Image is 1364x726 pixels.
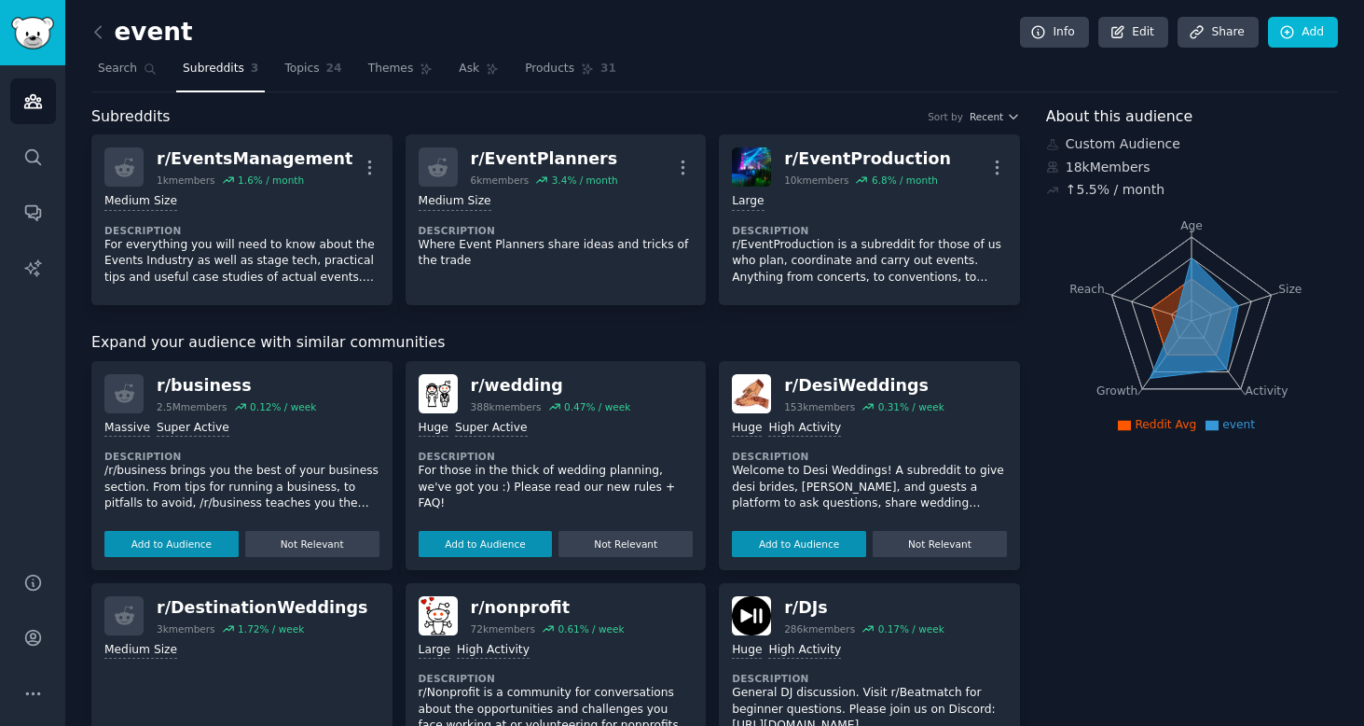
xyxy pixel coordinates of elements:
div: r/ nonprofit [471,596,625,620]
a: Topics24 [278,54,348,92]
div: High Activity [768,642,841,660]
img: EventProduction [732,147,771,187]
div: Medium Size [419,193,491,211]
img: GummySearch logo [11,17,54,49]
dt: Description [732,450,1007,463]
a: Add [1268,17,1338,49]
div: ↑ 5.5 % / month [1066,180,1164,200]
span: 24 [326,61,342,77]
div: Medium Size [104,193,177,211]
div: Large [732,193,764,211]
p: Welcome to Desi Weddings! A subreddit to give desi brides, [PERSON_NAME], and guests a platform t... [732,463,1007,512]
img: DJs [732,596,771,635]
div: r/ EventPlanners [471,147,618,171]
span: Ask [459,61,479,77]
dt: Description [419,672,694,685]
span: Themes [368,61,414,77]
a: Ask [452,54,505,92]
button: Not Relevant [245,531,379,557]
dt: Description [732,224,1007,237]
div: r/ business [157,374,316,398]
span: Expand your audience with similar communities [91,331,445,355]
div: r/ wedding [471,374,631,398]
a: EventProductionr/EventProduction10kmembers6.8% / monthLargeDescriptionr/EventProduction is a subr... [719,134,1020,305]
img: wedding [419,374,458,413]
div: r/ DestinationWeddings [157,596,367,620]
div: 1k members [157,174,215,187]
div: 6k members [471,174,530,187]
div: 6.8 % / month [872,174,938,187]
div: 10k members [784,174,848,187]
div: 0.47 % / week [564,400,630,413]
span: Search [98,61,137,77]
div: Massive [104,420,150,438]
dt: Description [104,224,379,237]
p: For everything you will need to know about the Events Industry as well as stage tech, practical t... [104,237,379,286]
dt: Description [732,672,1007,685]
button: Add to Audience [104,531,239,557]
div: 0.31 % / week [878,400,944,413]
div: 18k Members [1046,158,1338,177]
span: Subreddits [91,105,171,129]
div: Medium Size [104,642,177,660]
span: 3 [251,61,259,77]
img: nonprofit [419,596,458,635]
tspan: Age [1180,219,1203,232]
div: 286k members [784,622,855,635]
div: r/ EventProduction [784,147,951,171]
button: Add to Audience [419,531,553,557]
div: High Activity [457,642,530,660]
div: Large [419,642,450,660]
dt: Description [419,450,694,463]
button: Recent [970,110,1020,123]
div: 1.72 % / week [238,622,304,635]
span: Subreddits [183,61,244,77]
p: For those in the thick of wedding planning, we've got you :) Please read our new rules + FAQ! [419,463,694,512]
dt: Description [104,450,379,463]
div: 0.61 % / week [558,622,624,635]
span: 31 [600,61,616,77]
p: /r/business brings you the best of your business section. From tips for running a business, to pi... [104,463,379,512]
a: Subreddits3 [176,54,265,92]
dt: Description [419,224,694,237]
a: Search [91,54,163,92]
span: Products [525,61,574,77]
a: Products31 [518,54,623,92]
div: 2.5M members [157,400,227,413]
div: 1.6 % / month [238,174,304,187]
button: Not Relevant [873,531,1007,557]
a: r/EventsManagement1kmembers1.6% / monthMedium SizeDescriptionFor everything you will need to know... [91,134,393,305]
a: Themes [362,54,440,92]
div: 153k members [784,400,855,413]
div: r/ DesiWeddings [784,374,944,398]
div: Huge [732,642,762,660]
p: Where Event Planners share ideas and tricks of the trade [419,237,694,270]
div: r/ DJs [784,596,944,620]
p: r/EventProduction is a subreddit for those of us who plan, coordinate and carry out events. Anyth... [732,237,1007,286]
span: Topics [284,61,319,77]
span: Reddit Avg [1135,418,1196,431]
button: Add to Audience [732,531,866,557]
div: r/ EventsManagement [157,147,352,171]
div: 0.12 % / week [250,400,316,413]
span: Recent [970,110,1003,123]
div: Sort by [928,110,963,123]
tspan: Reach [1069,282,1105,295]
div: Custom Audience [1046,134,1338,154]
span: event [1222,418,1255,431]
a: r/EventPlanners6kmembers3.4% / monthMedium SizeDescriptionWhere Event Planners share ideas and tr... [406,134,707,305]
div: 3k members [157,622,215,635]
tspan: Activity [1245,384,1288,398]
span: About this audience [1046,105,1192,129]
div: 3.4 % / month [552,174,618,187]
a: Info [1020,17,1089,49]
div: 388k members [471,400,542,413]
tspan: Growth [1096,384,1137,398]
div: Huge [732,420,762,438]
tspan: Size [1278,282,1302,295]
img: DesiWeddings [732,374,771,413]
div: 72k members [471,622,535,635]
a: Share [1178,17,1258,49]
div: Huge [419,420,448,438]
h2: event [91,18,192,48]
